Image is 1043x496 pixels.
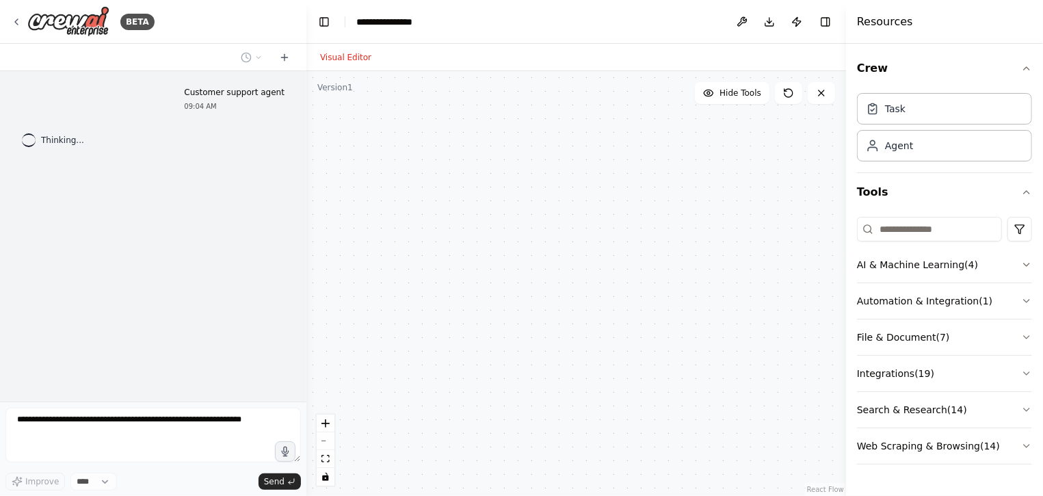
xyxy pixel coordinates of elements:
[857,392,1032,428] button: Search & Research(14)
[857,247,1032,283] button: AI & Machine Learning(4)
[857,319,1032,355] button: File & Document(7)
[274,49,295,66] button: Start a new chat
[5,473,65,491] button: Improve
[120,14,155,30] div: BETA
[857,356,1032,391] button: Integrations(19)
[27,6,109,37] img: Logo
[857,211,1032,475] div: Tools
[312,49,380,66] button: Visual Editor
[317,450,334,468] button: fit view
[184,101,285,112] div: 09:04 AM
[317,82,353,93] div: Version 1
[264,476,285,487] span: Send
[857,173,1032,211] button: Tools
[885,102,906,116] div: Task
[275,441,295,462] button: Click to speak your automation idea
[356,15,425,29] nav: breadcrumb
[857,49,1032,88] button: Crew
[184,88,285,99] p: Customer support agent
[857,428,1032,464] button: Web Scraping & Browsing(14)
[317,468,334,486] button: toggle interactivity
[807,486,844,493] a: React Flow attribution
[25,476,59,487] span: Improve
[816,12,835,31] button: Hide right sidebar
[235,49,268,66] button: Switch to previous chat
[857,283,1032,319] button: Automation & Integration(1)
[317,432,334,450] button: zoom out
[857,88,1032,172] div: Crew
[857,14,913,30] h4: Resources
[315,12,334,31] button: Hide left sidebar
[41,135,84,146] span: Thinking...
[719,88,761,99] span: Hide Tools
[259,473,301,490] button: Send
[695,82,769,104] button: Hide Tools
[317,415,334,486] div: React Flow controls
[885,139,913,153] div: Agent
[317,415,334,432] button: zoom in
